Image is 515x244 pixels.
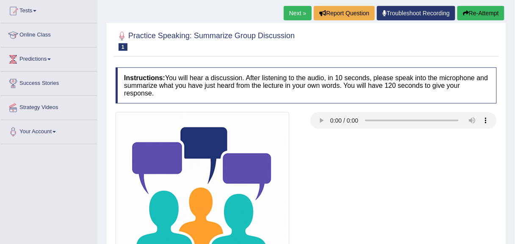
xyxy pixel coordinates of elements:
a: Your Account [0,120,97,141]
h4: You will hear a discussion. After listening to the audio, in 10 seconds, please speak into the mi... [116,67,497,104]
button: Report Question [314,6,375,20]
h2: Practice Speaking: Summarize Group Discussion [116,30,295,51]
a: Online Class [0,23,97,45]
a: Success Stories [0,72,97,93]
span: 1 [119,43,127,51]
button: Re-Attempt [457,6,504,20]
a: Next » [284,6,312,20]
a: Predictions [0,48,97,69]
a: Strategy Videos [0,96,97,117]
a: Troubleshoot Recording [377,6,455,20]
b: Instructions: [124,74,165,81]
